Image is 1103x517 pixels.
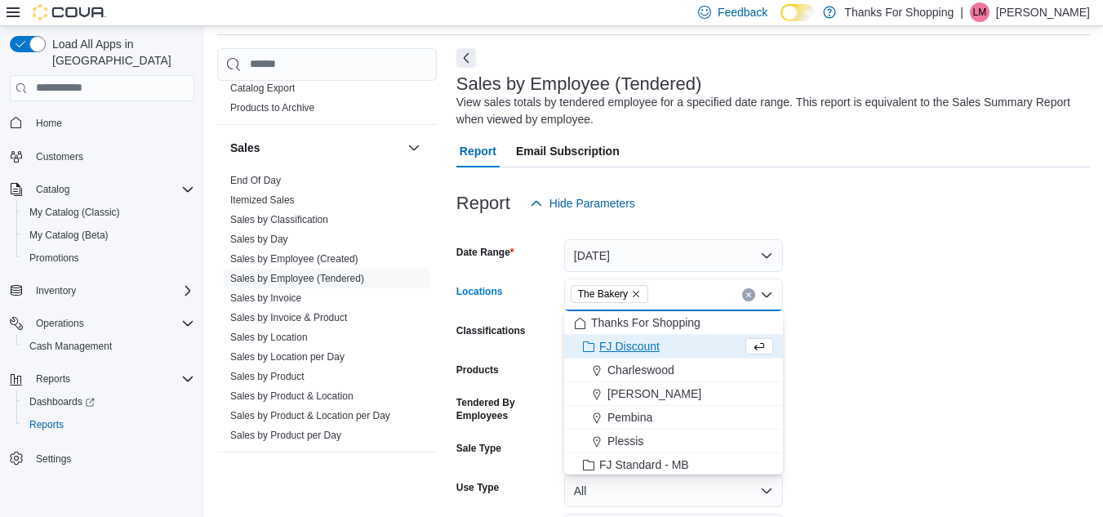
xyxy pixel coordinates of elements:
[970,2,990,22] div: Liam Mcauley
[29,114,69,133] a: Home
[460,135,496,167] span: Report
[23,203,194,222] span: My Catalog (Classic)
[571,285,648,303] span: The Bakery
[16,335,201,358] button: Cash Management
[230,82,295,94] a: Catalog Export
[23,415,194,435] span: Reports
[564,430,783,453] button: Plessis
[230,292,301,305] span: Sales by Invoice
[456,363,499,377] label: Products
[230,351,345,363] a: Sales by Location per Day
[404,466,424,485] button: Taxes
[456,396,558,422] label: Tendered By Employees
[456,94,1082,128] div: View sales totals by tendered employee for a specified date range. This report is equivalent to t...
[29,180,194,199] span: Catalog
[230,409,390,422] span: Sales by Product & Location per Day
[230,467,401,484] button: Taxes
[599,338,660,354] span: FJ Discount
[230,214,328,225] a: Sales by Classification
[29,448,194,468] span: Settings
[33,4,106,20] img: Cova
[718,4,767,20] span: Feedback
[631,289,641,299] button: Remove The Bakery from selection in this group
[230,410,390,421] a: Sales by Product & Location per Day
[3,145,201,168] button: Customers
[230,233,288,246] span: Sales by Day
[29,369,194,389] span: Reports
[29,229,109,242] span: My Catalog (Beta)
[23,225,194,245] span: My Catalog (Beta)
[523,187,642,220] button: Hide Parameters
[23,248,86,268] a: Promotions
[16,390,201,413] a: Dashboards
[564,382,783,406] button: [PERSON_NAME]
[23,336,118,356] a: Cash Management
[742,288,755,301] button: Clear input
[230,272,364,285] span: Sales by Employee (Tendered)
[230,370,305,383] span: Sales by Product
[230,371,305,382] a: Sales by Product
[564,239,783,272] button: [DATE]
[36,317,84,330] span: Operations
[844,2,954,22] p: Thanks For Shopping
[578,286,628,302] span: The Bakery
[230,332,308,343] a: Sales by Location
[230,175,281,186] a: End Of Day
[230,140,401,156] button: Sales
[29,206,120,219] span: My Catalog (Classic)
[36,284,76,297] span: Inventory
[29,314,194,333] span: Operations
[230,430,341,441] a: Sales by Product per Day
[564,453,783,477] button: FJ Standard - MB
[10,105,194,513] nav: Complex example
[3,279,201,302] button: Inventory
[456,442,501,455] label: Sale Type
[3,368,201,390] button: Reports
[230,292,301,304] a: Sales by Invoice
[230,82,295,95] span: Catalog Export
[230,213,328,226] span: Sales by Classification
[29,113,194,133] span: Home
[230,273,364,284] a: Sales by Employee (Tendered)
[564,311,783,335] button: Thanks For Shopping
[3,178,201,201] button: Catalog
[36,372,70,386] span: Reports
[549,195,635,212] span: Hide Parameters
[230,252,358,265] span: Sales by Employee (Created)
[230,390,354,402] a: Sales by Product & Location
[16,247,201,270] button: Promotions
[36,150,83,163] span: Customers
[29,252,79,265] span: Promotions
[16,224,201,247] button: My Catalog (Beta)
[456,285,503,298] label: Locations
[996,2,1090,22] p: [PERSON_NAME]
[16,201,201,224] button: My Catalog (Classic)
[456,74,702,94] h3: Sales by Employee (Tendered)
[456,481,499,494] label: Use Type
[23,225,115,245] a: My Catalog (Beta)
[3,312,201,335] button: Operations
[456,324,526,337] label: Classifications
[230,467,262,484] h3: Taxes
[29,146,194,167] span: Customers
[607,362,674,378] span: Charleswood
[607,386,701,402] span: [PERSON_NAME]
[29,369,77,389] button: Reports
[230,350,345,363] span: Sales by Location per Day
[230,390,354,403] span: Sales by Product & Location
[16,413,201,436] button: Reports
[607,409,652,426] span: Pembina
[230,102,314,114] a: Products to Archive
[404,138,424,158] button: Sales
[564,335,783,359] button: FJ Discount
[3,446,201,470] button: Settings
[29,395,95,408] span: Dashboards
[230,331,308,344] span: Sales by Location
[230,194,295,206] a: Itemized Sales
[29,418,64,431] span: Reports
[23,392,194,412] span: Dashboards
[564,359,783,382] button: Charleswood
[230,194,295,207] span: Itemized Sales
[46,36,194,69] span: Load All Apps in [GEOGRAPHIC_DATA]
